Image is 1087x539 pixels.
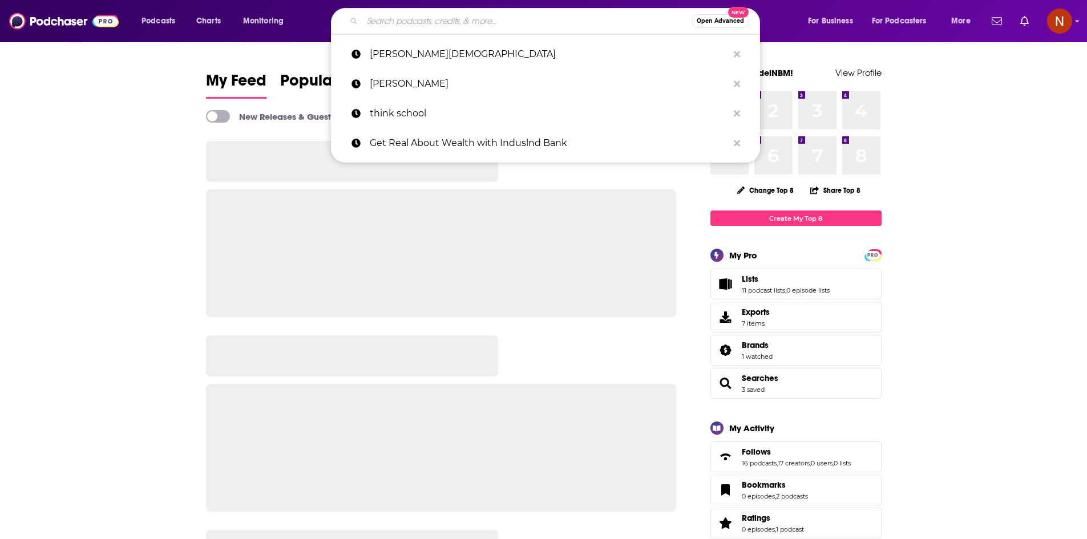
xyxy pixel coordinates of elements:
[742,286,785,294] a: 11 podcast lists
[1047,9,1072,34] span: Logged in as AdelNBM
[778,459,810,467] a: 17 creators
[710,269,882,299] span: Lists
[742,274,830,284] a: Lists
[280,71,377,97] span: Popular Feed
[810,459,811,467] span: ,
[742,340,773,350] a: Brands
[196,13,221,29] span: Charts
[710,210,882,226] a: Create My Top 8
[808,13,853,29] span: For Business
[775,492,776,500] span: ,
[331,69,760,99] a: [PERSON_NAME]
[728,7,749,18] span: New
[370,39,728,69] p: raj shamani
[742,525,775,533] a: 0 episodes
[742,352,773,360] a: 1 watched
[742,340,769,350] span: Brands
[811,459,833,467] a: 0 users
[775,525,776,533] span: ,
[943,12,985,30] button: open menu
[742,307,770,317] span: Exports
[872,13,927,29] span: For Podcasters
[692,14,749,28] button: Open AdvancedNew
[742,386,765,394] a: 3 saved
[742,513,804,523] a: Ratings
[951,13,971,29] span: More
[742,492,775,500] a: 0 episodes
[714,309,737,325] span: Exports
[710,508,882,538] span: Ratings
[729,423,774,433] div: My Activity
[714,449,737,465] a: Follows
[776,492,808,500] a: 2 podcasts
[370,128,728,158] p: Get Real About Wealth with Induslnd Bank
[987,11,1007,31] a: Show notifications dropdown
[834,459,851,467] a: 0 lists
[742,447,851,457] a: Follows
[710,335,882,366] span: Brands
[362,12,692,30] input: Search podcasts, credits, & more...
[742,480,786,490] span: Bookmarks
[864,12,943,30] button: open menu
[742,274,758,284] span: Lists
[9,10,119,32] img: Podchaser - Follow, Share and Rate Podcasts
[243,13,284,29] span: Monitoring
[710,441,882,472] span: Follows
[776,525,804,533] a: 1 podcast
[742,513,770,523] span: Ratings
[785,286,786,294] span: ,
[206,71,266,99] a: My Feed
[370,69,728,99] p: raj shamami
[235,12,298,30] button: open menu
[786,286,830,294] a: 0 episode lists
[866,251,880,260] span: PRO
[742,447,771,457] span: Follows
[280,71,377,99] a: Popular Feed
[800,12,867,30] button: open menu
[833,459,834,467] span: ,
[729,250,757,261] div: My Pro
[742,373,778,383] a: Searches
[1047,9,1072,34] button: Show profile menu
[730,183,801,197] button: Change Top 8
[714,276,737,292] a: Lists
[710,368,882,399] span: Searches
[742,319,770,327] span: 7 items
[866,250,880,259] a: PRO
[331,39,760,69] a: [PERSON_NAME][DEMOGRAPHIC_DATA]
[142,13,175,29] span: Podcasts
[710,302,882,333] a: Exports
[810,179,861,201] button: Share Top 8
[331,99,760,128] a: think school
[370,99,728,128] p: think school
[777,459,778,467] span: ,
[342,8,771,34] div: Search podcasts, credits, & more...
[714,482,737,498] a: Bookmarks
[331,128,760,158] a: Get Real About Wealth with Induslnd Bank
[714,515,737,531] a: Ratings
[1047,9,1072,34] img: User Profile
[206,71,266,97] span: My Feed
[742,459,777,467] a: 16 podcasts
[835,67,882,78] a: View Profile
[714,375,737,391] a: Searches
[710,475,882,505] span: Bookmarks
[714,342,737,358] a: Brands
[742,480,808,490] a: Bookmarks
[1016,11,1033,31] a: Show notifications dropdown
[697,18,744,24] span: Open Advanced
[206,110,356,123] a: New Releases & Guests Only
[189,12,228,30] a: Charts
[134,12,190,30] button: open menu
